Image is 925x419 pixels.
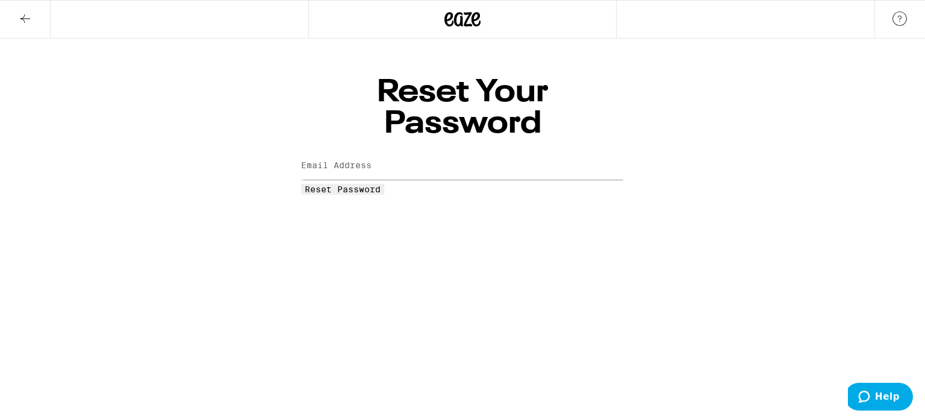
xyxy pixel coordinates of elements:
[305,184,381,194] span: Reset Password
[301,153,624,180] input: Email Address
[301,160,372,170] label: Email Address
[301,184,384,195] button: Reset Password
[301,77,624,140] h1: Reset Your Password
[848,383,913,413] iframe: Opens a widget where you can find more information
